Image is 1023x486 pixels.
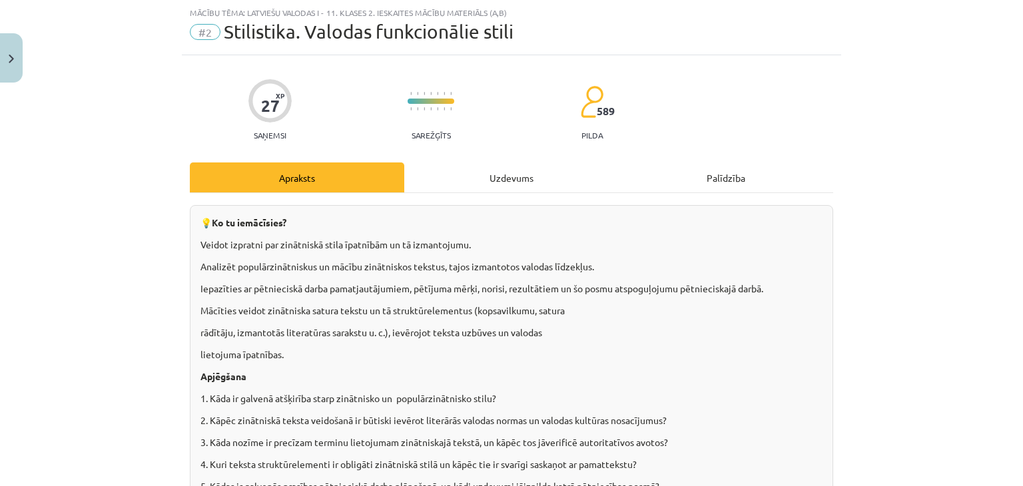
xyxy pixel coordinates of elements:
[412,130,451,140] p: Sarežģīts
[190,162,404,192] div: Apraksts
[437,107,438,111] img: icon-short-line-57e1e144782c952c97e751825c79c345078a6d821885a25fce030b3d8c18986b.svg
[200,216,823,230] p: 💡
[200,413,823,427] p: 2. Kāpēc zinātniskā teksta veidošanā ir būtiski ievērot literārās valodas normas un valodas kultū...
[200,238,823,252] p: Veidot izpratni par zinātniskā stila īpatnībām un tā izmantojumu.
[9,55,14,63] img: icon-close-lesson-0947bae3869378f0d4975bcd49f059093ad1ed9edebbc8119c70593378902aed.svg
[581,130,603,140] p: pilda
[410,92,412,95] img: icon-short-line-57e1e144782c952c97e751825c79c345078a6d821885a25fce030b3d8c18986b.svg
[200,260,823,274] p: Analizēt populārzinātniskus un mācību zinātniskos tekstus, tajos izmantotos valodas līdzekļus.
[417,107,418,111] img: icon-short-line-57e1e144782c952c97e751825c79c345078a6d821885a25fce030b3d8c18986b.svg
[437,92,438,95] img: icon-short-line-57e1e144782c952c97e751825c79c345078a6d821885a25fce030b3d8c18986b.svg
[619,162,833,192] div: Palīdzība
[200,391,823,405] p: 1. Kāda ir galvenā atšķirība starp zinātnisko un populārzinātnisko stilu?
[190,24,220,40] span: #2
[200,370,246,382] strong: Apjēgšana
[597,105,615,117] span: 589
[430,107,432,111] img: icon-short-line-57e1e144782c952c97e751825c79c345078a6d821885a25fce030b3d8c18986b.svg
[224,21,513,43] span: Stilistika. Valodas funkcionālie stili
[200,348,823,362] p: lietojuma īpatnības.
[276,92,284,99] span: XP
[248,130,292,140] p: Saņemsi
[424,92,425,95] img: icon-short-line-57e1e144782c952c97e751825c79c345078a6d821885a25fce030b3d8c18986b.svg
[212,216,286,228] strong: Ko tu iemācīsies?
[430,92,432,95] img: icon-short-line-57e1e144782c952c97e751825c79c345078a6d821885a25fce030b3d8c18986b.svg
[417,92,418,95] img: icon-short-line-57e1e144782c952c97e751825c79c345078a6d821885a25fce030b3d8c18986b.svg
[580,85,603,119] img: students-c634bb4e5e11cddfef0936a35e636f08e4e9abd3cc4e673bd6f9a4125e45ecb1.svg
[261,97,280,115] div: 27
[444,107,445,111] img: icon-short-line-57e1e144782c952c97e751825c79c345078a6d821885a25fce030b3d8c18986b.svg
[424,107,425,111] img: icon-short-line-57e1e144782c952c97e751825c79c345078a6d821885a25fce030b3d8c18986b.svg
[410,107,412,111] img: icon-short-line-57e1e144782c952c97e751825c79c345078a6d821885a25fce030b3d8c18986b.svg
[190,8,833,17] div: Mācību tēma: Latviešu valodas i - 11. klases 2. ieskaites mācību materiāls (a,b)
[200,457,823,471] p: 4. Kuri teksta struktūrelementi ir obligāti zinātniskā stilā un kāpēc tie ir svarīgi saskaņot ar ...
[200,304,823,318] p: Mācīties veidot zinātniska satura tekstu un tā struktūrelementus (kopsavilkumu, satura
[444,92,445,95] img: icon-short-line-57e1e144782c952c97e751825c79c345078a6d821885a25fce030b3d8c18986b.svg
[200,282,823,296] p: Iepazīties ar pētnieciskā darba pamatjautājumiem, pētījuma mērķi, norisi, rezultātiem un šo posmu...
[200,435,823,449] p: 3. Kāda nozīme ir precīzam terminu lietojumam zinātniskajā tekstā, un kāpēc tos jāverificē autori...
[404,162,619,192] div: Uzdevums
[450,107,452,111] img: icon-short-line-57e1e144782c952c97e751825c79c345078a6d821885a25fce030b3d8c18986b.svg
[200,326,823,340] p: rādītāju, izmantotās literatūras sarakstu u. c.), ievērojot teksta uzbūves un valodas
[450,92,452,95] img: icon-short-line-57e1e144782c952c97e751825c79c345078a6d821885a25fce030b3d8c18986b.svg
